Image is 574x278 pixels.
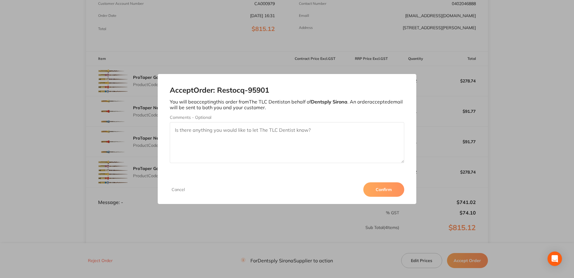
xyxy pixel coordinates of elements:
h2: Accept Order: Restocq- 95901 [170,86,404,94]
button: Cancel [170,187,187,192]
div: Open Intercom Messenger [548,252,562,266]
label: Comments - Optional [170,115,404,120]
button: Confirm [363,182,404,197]
b: Dentsply Sirona [311,99,347,105]
p: You will be accepting this order from The TLC Dentist on behalf of . An order accepted email will... [170,99,404,110]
